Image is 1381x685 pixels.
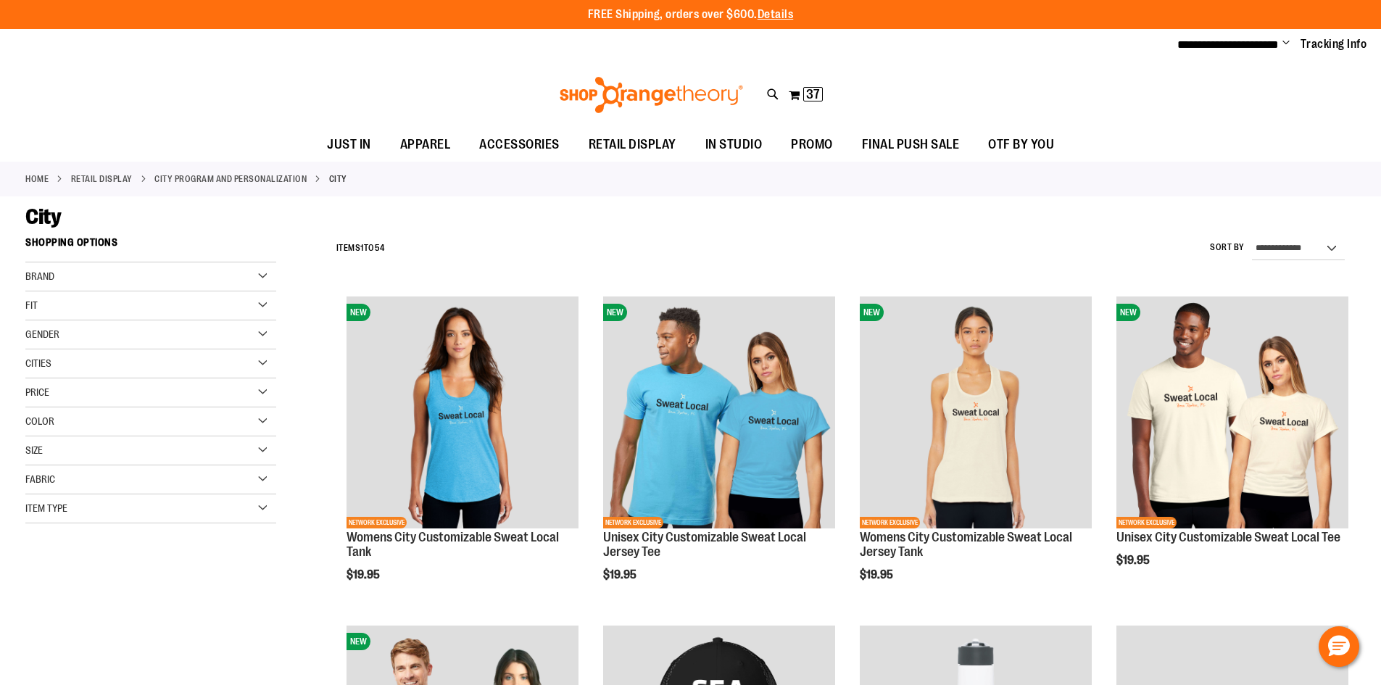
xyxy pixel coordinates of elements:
[1116,530,1340,544] a: Unisex City Customizable Sweat Local Tee
[860,530,1072,559] a: Womens City Customizable Sweat Local Jersey Tank
[347,296,578,531] a: City Customizable Perfect Racerback TankNEWNETWORK EXCLUSIVE
[988,128,1054,161] span: OTF BY YOU
[603,530,806,559] a: Unisex City Customizable Sweat Local Jersey Tee
[360,243,364,253] span: 1
[25,502,67,514] span: Item Type
[860,568,895,581] span: $19.95
[25,299,38,311] span: Fit
[327,128,371,161] span: JUST IN
[347,530,559,559] a: Womens City Customizable Sweat Local Tank
[589,128,676,161] span: RETAIL DISPLAY
[25,473,55,485] span: Fabric
[974,128,1069,162] a: OTF BY YOU
[1116,304,1140,321] span: NEW
[853,289,1099,618] div: product
[860,296,1092,528] img: City Customizable Jersey Racerback Tank
[758,8,794,21] a: Details
[860,304,884,321] span: NEW
[1210,241,1245,254] label: Sort By
[1319,626,1359,667] button: Hello, have a question? Let’s chat.
[400,128,451,161] span: APPAREL
[862,128,960,161] span: FINAL PUSH SALE
[25,173,49,186] a: Home
[574,128,691,161] a: RETAIL DISPLAY
[347,517,407,528] span: NETWORK EXCLUSIVE
[71,173,133,186] a: RETAIL DISPLAY
[1116,554,1152,567] span: $19.95
[339,289,586,618] div: product
[1116,296,1348,528] img: Image of Unisex City Customizable Very Important Tee
[603,568,639,581] span: $19.95
[347,568,382,581] span: $19.95
[791,128,833,161] span: PROMO
[1301,36,1367,52] a: Tracking Info
[386,128,465,162] a: APPAREL
[25,386,49,398] span: Price
[25,328,59,340] span: Gender
[25,204,61,229] span: City
[603,304,627,321] span: NEW
[860,517,920,528] span: NETWORK EXCLUSIVE
[847,128,974,162] a: FINAL PUSH SALE
[603,296,835,528] img: Unisex City Customizable Fine Jersey Tee
[479,128,560,161] span: ACCESSORIES
[347,633,370,650] span: NEW
[557,77,745,113] img: Shop Orangetheory
[25,357,51,369] span: Cities
[25,230,276,262] strong: Shopping Options
[25,270,54,282] span: Brand
[603,296,835,531] a: Unisex City Customizable Fine Jersey TeeNEWNETWORK EXCLUSIVE
[329,173,347,186] strong: City
[806,87,820,101] span: 37
[347,304,370,321] span: NEW
[347,296,578,528] img: City Customizable Perfect Racerback Tank
[336,237,385,260] h2: Items to
[375,243,385,253] span: 54
[1116,517,1177,528] span: NETWORK EXCLUSIVE
[691,128,777,162] a: IN STUDIO
[312,128,386,162] a: JUST IN
[25,415,54,427] span: Color
[705,128,763,161] span: IN STUDIO
[776,128,847,162] a: PROMO
[596,289,842,618] div: product
[860,296,1092,531] a: City Customizable Jersey Racerback TankNEWNETWORK EXCLUSIVE
[25,444,43,456] span: Size
[1282,37,1290,51] button: Account menu
[603,517,663,528] span: NETWORK EXCLUSIVE
[154,173,307,186] a: CITY PROGRAM AND PERSONALIZATION
[1109,289,1356,604] div: product
[588,7,794,23] p: FREE Shipping, orders over $600.
[1116,296,1348,531] a: Image of Unisex City Customizable Very Important TeeNEWNETWORK EXCLUSIVE
[465,128,574,162] a: ACCESSORIES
